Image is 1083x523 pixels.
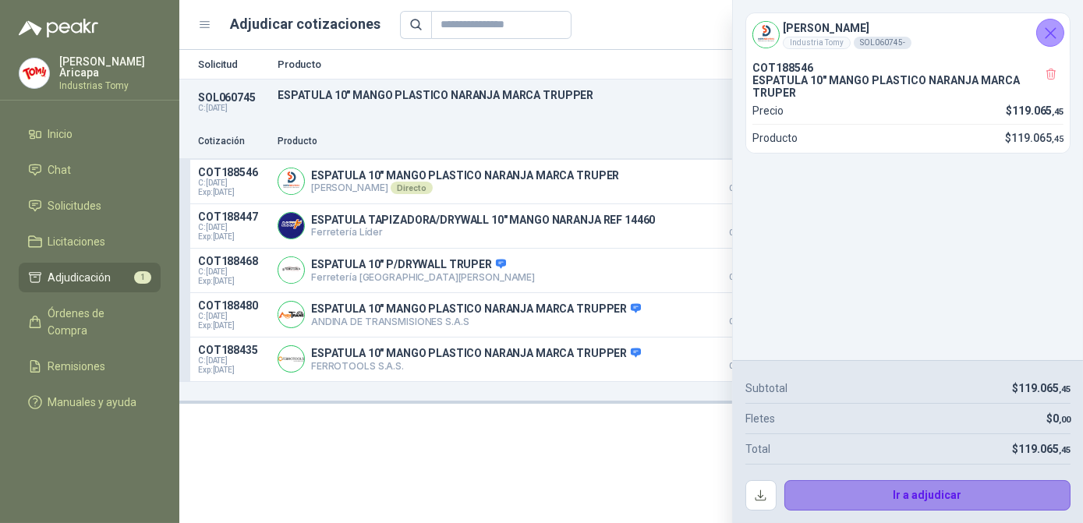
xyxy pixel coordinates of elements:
[752,129,798,147] p: Producto
[198,59,268,69] p: Solicitud
[706,318,784,326] span: Crédito 30 días
[706,255,784,281] p: $ 131.816
[19,191,161,221] a: Solicitudes
[19,263,161,292] a: Adjudicación1
[311,226,655,238] p: Ferretería Líder
[19,58,49,88] img: Company Logo
[278,89,840,101] p: ESPATULA 10" MANGO PLASTICO NARANJA MARCA TRUPPER
[706,344,784,370] p: $ 230.235
[198,299,268,312] p: COT188480
[48,394,137,411] span: Manuales y ayuda
[48,161,72,178] span: Chat
[198,104,268,113] p: C: [DATE]
[311,316,641,327] p: ANDINA DE TRANSMISIONES S.A.S
[1018,382,1071,394] span: 119.065
[745,380,787,397] p: Subtotal
[752,74,1064,99] p: ESPATULA 10" MANGO PLASTICO NARANJA MARCA TRUPER
[231,13,381,35] h1: Adjudicar cotizaciones
[278,213,304,239] img: Company Logo
[278,134,696,149] p: Producto
[198,188,268,197] span: Exp: [DATE]
[59,81,161,90] p: Industrias Tomy
[19,352,161,381] a: Remisiones
[311,360,641,372] p: FERROTOOLS S.A.S.
[198,232,268,242] span: Exp: [DATE]
[311,271,535,283] p: Ferretería [GEOGRAPHIC_DATA][PERSON_NAME]
[198,344,268,356] p: COT188435
[198,178,268,188] span: C: [DATE]
[391,182,432,194] div: Directo
[1005,129,1064,147] p: $
[311,302,641,316] p: ESPATULA 10" MANGO PLASTICO NARANJA MARCA TRUPPER
[278,59,840,69] p: Producto
[278,257,304,283] img: Company Logo
[19,19,98,37] img: Logo peakr
[198,255,268,267] p: COT188468
[784,480,1071,511] button: Ir a adjudicar
[1052,134,1064,144] span: ,45
[19,119,161,149] a: Inicio
[706,134,784,149] p: Precio
[198,356,268,366] span: C: [DATE]
[706,362,784,370] span: Crédito 30 días
[311,169,619,182] p: ESPATULA 10" MANGO PLASTICO NARANJA MARCA TRUPER
[48,125,73,143] span: Inicio
[198,267,268,277] span: C: [DATE]
[1059,445,1071,455] span: ,45
[19,155,161,185] a: Chat
[745,410,775,427] p: Fletes
[198,166,268,178] p: COT188546
[1052,107,1064,117] span: ,45
[48,197,102,214] span: Solicitudes
[19,299,161,345] a: Órdenes de Compra
[1012,440,1071,458] p: $
[19,227,161,256] a: Licitaciones
[278,168,304,194] img: Company Logo
[706,166,784,193] p: $ 119.065
[198,366,268,375] span: Exp: [DATE]
[311,182,619,194] p: [PERSON_NAME]
[198,91,268,104] p: SOL060745
[19,387,161,417] a: Manuales y ayuda
[752,62,1064,74] p: COT188546
[1059,415,1071,425] span: ,00
[1007,102,1064,119] p: $
[706,299,784,326] p: $ 201.824
[311,258,535,272] p: ESPATULA 10" P/DRYWALL TRUPER
[1018,443,1071,455] span: 119.065
[752,102,784,119] p: Precio
[1012,380,1071,397] p: $
[1011,132,1064,144] span: 119.065
[198,321,268,330] span: Exp: [DATE]
[706,210,784,237] p: $ 124.355
[745,440,770,458] p: Total
[198,277,268,286] span: Exp: [DATE]
[134,271,151,284] span: 1
[48,305,146,339] span: Órdenes de Compra
[311,347,641,361] p: ESPATULA 10" MANGO PLASTICO NARANJA MARCA TRUPPER
[311,214,655,226] p: ESPATULA TAPIZADORA/DRYWALL 10" MANGO NARANJA REF 14460
[1012,104,1064,117] span: 119.065
[1046,410,1071,427] p: $
[706,229,784,237] span: Crédito 30 días
[198,312,268,321] span: C: [DATE]
[1053,412,1071,425] span: 0
[278,346,304,372] img: Company Logo
[706,274,784,281] span: Crédito 30 días
[198,134,268,149] p: Cotización
[198,210,268,223] p: COT188447
[48,358,106,375] span: Remisiones
[48,233,106,250] span: Licitaciones
[706,185,784,193] span: Crédito 30 días
[1059,384,1071,394] span: ,45
[48,269,111,286] span: Adjudicación
[59,56,161,78] p: [PERSON_NAME] Aricapa
[278,302,304,327] img: Company Logo
[198,223,268,232] span: C: [DATE]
